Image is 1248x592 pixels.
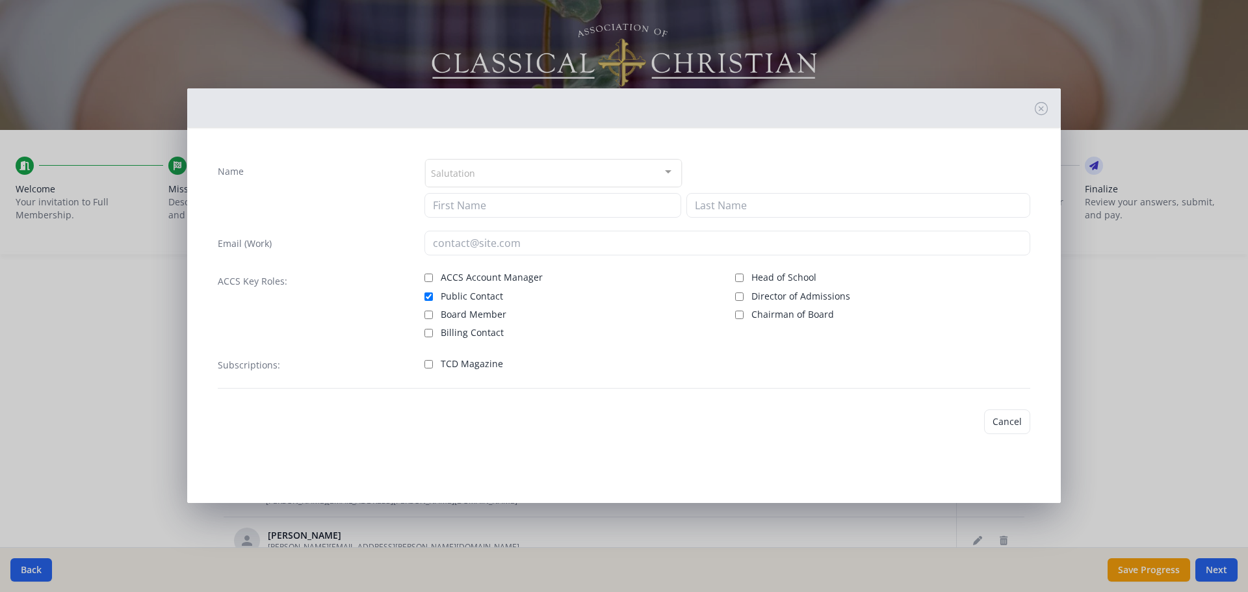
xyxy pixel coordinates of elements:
span: Board Member [441,308,506,321]
input: Chairman of Board [735,311,744,319]
input: Director of Admissions [735,292,744,301]
input: Public Contact [424,292,433,301]
input: Head of School [735,274,744,282]
input: First Name [424,193,681,218]
input: TCD Magazine [424,360,433,368]
label: Subscriptions: [218,359,280,372]
label: Email (Work) [218,237,272,250]
button: Cancel [984,409,1030,434]
span: Head of School [751,271,816,284]
label: ACCS Key Roles: [218,275,287,288]
span: Director of Admissions [751,290,850,303]
input: Billing Contact [424,329,433,337]
span: Billing Contact [441,326,504,339]
span: Public Contact [441,290,503,303]
span: Chairman of Board [751,308,834,321]
input: Board Member [424,311,433,319]
input: contact@site.com [424,231,1031,255]
span: ACCS Account Manager [441,271,543,284]
span: Salutation [431,165,475,180]
input: Last Name [686,193,1030,218]
span: TCD Magazine [441,357,503,370]
input: ACCS Account Manager [424,274,433,282]
label: Name [218,165,244,178]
